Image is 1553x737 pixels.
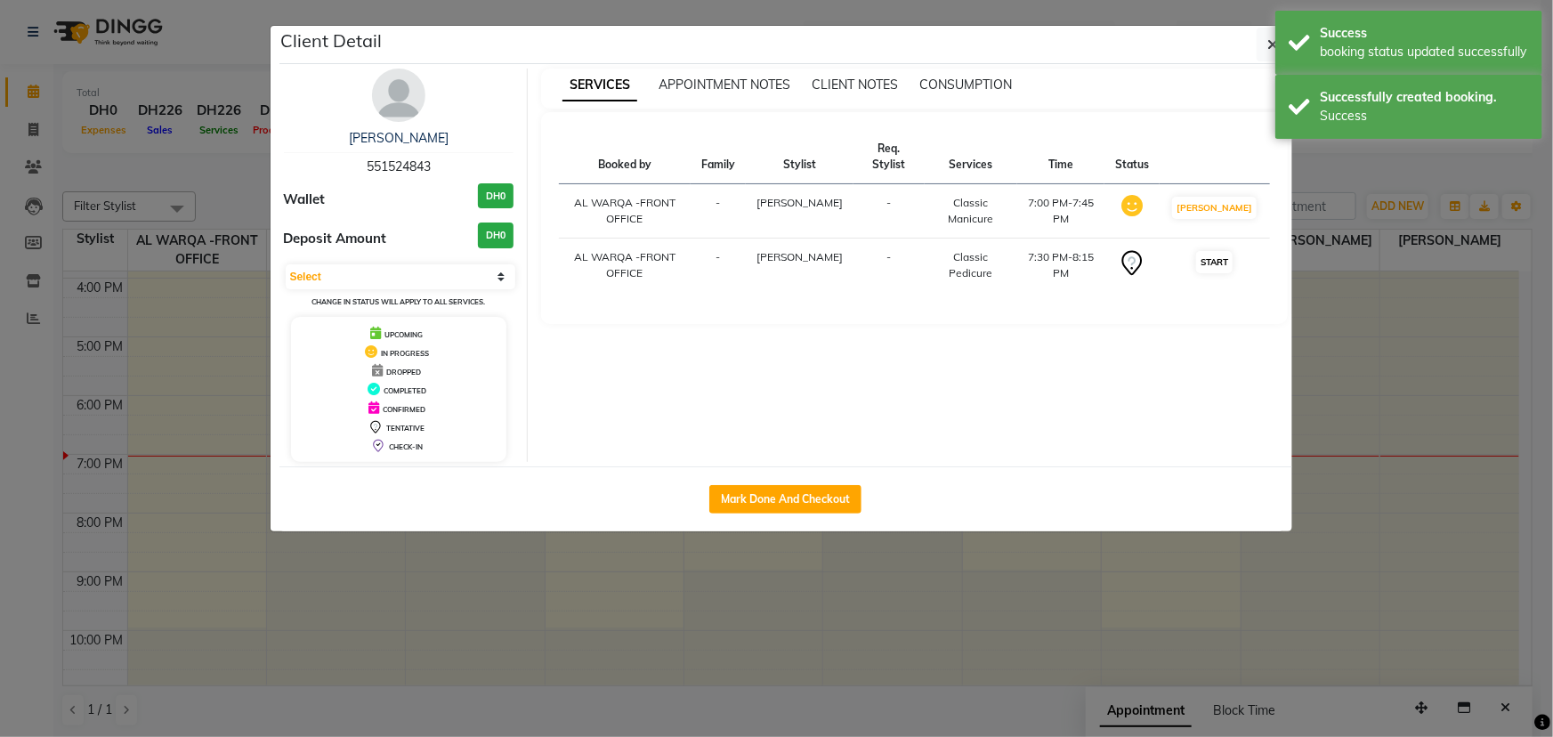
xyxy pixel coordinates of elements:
[1017,184,1104,239] td: 7:00 PM-7:45 PM
[559,130,691,184] th: Booked by
[1017,130,1104,184] th: Time
[1320,88,1529,107] div: Successfully created booking.
[1104,130,1160,184] th: Status
[311,297,485,306] small: Change in status will apply to all services.
[384,386,426,395] span: COMPLETED
[559,239,691,293] td: AL WARQA -FRONT OFFICE
[659,77,790,93] span: APPOINTMENT NOTES
[812,77,898,93] span: CLIENT NOTES
[1320,107,1529,126] div: Success
[919,77,1012,93] span: CONSUMPTION
[281,28,383,54] h5: Client Detail
[691,184,746,239] td: -
[935,195,1007,227] div: Classic Manicure
[372,69,425,122] img: avatar
[709,485,861,514] button: Mark Done And Checkout
[386,424,425,433] span: TENTATIVE
[284,190,326,210] span: Wallet
[853,239,925,293] td: -
[1172,197,1257,219] button: [PERSON_NAME]
[756,250,843,263] span: [PERSON_NAME]
[367,158,431,174] span: 551524843
[853,130,925,184] th: Req. Stylist
[691,239,746,293] td: -
[562,69,637,101] span: SERVICES
[389,442,423,451] span: CHECK-IN
[381,349,429,358] span: IN PROGRESS
[1320,43,1529,61] div: booking status updated successfully
[1196,251,1233,273] button: START
[925,130,1017,184] th: Services
[691,130,746,184] th: Family
[1320,24,1529,43] div: Success
[853,184,925,239] td: -
[478,223,514,248] h3: DH0
[478,183,514,209] h3: DH0
[349,130,449,146] a: [PERSON_NAME]
[383,405,425,414] span: CONFIRMED
[386,368,421,377] span: DROPPED
[935,249,1007,281] div: Classic Pedicure
[1017,239,1104,293] td: 7:30 PM-8:15 PM
[384,330,423,339] span: UPCOMING
[756,196,843,209] span: [PERSON_NAME]
[559,184,691,239] td: AL WARQA -FRONT OFFICE
[746,130,853,184] th: Stylist
[284,229,387,249] span: Deposit Amount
